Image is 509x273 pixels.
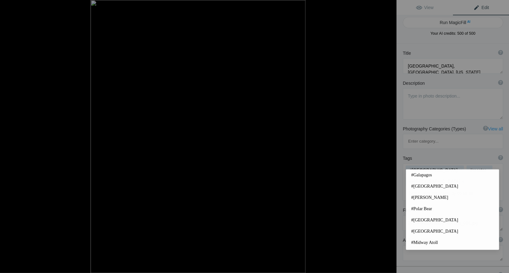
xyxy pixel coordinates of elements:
span: #[GEOGRAPHIC_DATA] [411,217,494,223]
span: #Galapagos [411,172,494,178]
span: #[GEOGRAPHIC_DATA] [411,183,494,190]
span: #[GEOGRAPHIC_DATA] [411,228,494,235]
span: #[PERSON_NAME] [411,195,494,201]
span: #Polar Bear [411,206,494,212]
span: #Midway Atoll [411,240,494,246]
